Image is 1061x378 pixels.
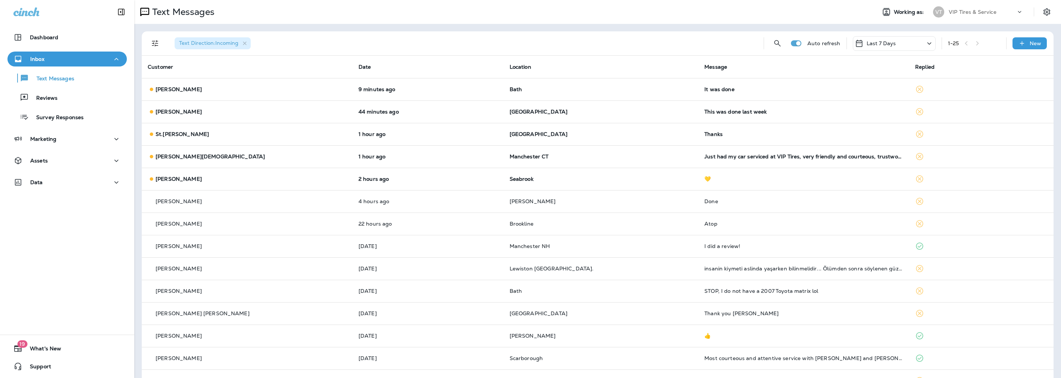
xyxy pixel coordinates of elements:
span: [GEOGRAPHIC_DATA] [510,108,567,115]
p: Oct 6, 2025 12:57 PM [359,176,498,182]
button: Settings [1040,5,1054,19]
p: [PERSON_NAME] [156,355,202,361]
p: VIP Tires & Service [949,9,996,15]
div: Thank you matt [704,310,903,316]
button: Inbox [7,52,127,66]
span: Bath [510,86,522,93]
span: Support [22,363,51,372]
div: insanin kiymeti aslinda yaşarken bilinmelidir... Ölümden sonra söylenen güzel sozler,dökülen gözy... [704,266,903,272]
button: Assets [7,153,127,168]
p: Dashboard [30,34,58,40]
span: [PERSON_NAME] [510,198,556,205]
button: Survey Responses [7,109,127,125]
span: Seabrook [510,176,533,182]
span: Scarborough [510,355,543,362]
p: [PERSON_NAME] [156,221,202,227]
div: Done [704,198,903,204]
span: Working as: [894,9,926,15]
p: Oct 3, 2025 11:22 AM [359,355,498,361]
span: Manchester NH [510,243,550,250]
p: Oct 6, 2025 10:21 AM [359,198,498,204]
div: 💛 [704,176,903,182]
span: Location [510,63,531,70]
p: Survey Responses [29,114,84,121]
p: St.[PERSON_NAME] [156,131,209,137]
button: Filters [148,36,163,51]
p: [PERSON_NAME] [156,176,202,182]
button: Collapse Sidebar [111,4,132,19]
div: This was done last week [704,109,903,115]
p: Oct 4, 2025 10:13 AM [359,288,498,294]
span: Lewiston [GEOGRAPHIC_DATA]. [510,265,594,272]
button: Text Messages [7,70,127,86]
span: What's New [22,346,61,354]
div: 1 - 25 [948,40,959,46]
span: Manchester CT [510,153,549,160]
span: Text Direction : Incoming [179,40,238,46]
p: Oct 5, 2025 04:05 PM [359,221,498,227]
div: It was done [704,86,903,92]
div: Most courteous and attentive service with April and Kyle many thanks to them for their consideration [704,355,903,361]
p: Oct 4, 2025 02:44 PM [359,266,498,272]
span: 19 [17,340,27,348]
p: Oct 6, 2025 02:18 PM [359,109,498,115]
p: Assets [30,158,48,164]
div: Atop [704,221,903,227]
p: Last 7 Days [867,40,896,46]
p: Text Messages [149,6,215,18]
div: Thanks [704,131,903,137]
p: Auto refresh [807,40,841,46]
span: Replied [915,63,935,70]
span: Brookline [510,220,533,227]
p: [PERSON_NAME] [156,243,202,249]
p: Marketing [30,136,56,142]
p: Reviews [29,95,57,102]
p: Oct 6, 2025 02:53 PM [359,86,498,92]
p: Inbox [30,56,44,62]
p: Oct 4, 2025 04:32 PM [359,243,498,249]
p: Oct 6, 2025 01:47 PM [359,154,498,159]
p: [PERSON_NAME] [156,288,202,294]
button: Dashboard [7,30,127,45]
p: [PERSON_NAME] [156,198,202,204]
p: Oct 3, 2025 12:48 PM [359,333,498,339]
p: Oct 3, 2025 04:57 PM [359,310,498,316]
p: [PERSON_NAME] [156,266,202,272]
p: [PERSON_NAME] [PERSON_NAME] [156,310,250,316]
p: [PERSON_NAME][DEMOGRAPHIC_DATA] [156,154,265,159]
div: 👍 [704,333,903,339]
p: Text Messages [29,75,74,83]
button: Reviews [7,90,127,105]
div: Text Direction:Incoming [175,37,251,49]
p: [PERSON_NAME] [156,109,202,115]
button: Marketing [7,131,127,146]
span: Bath [510,288,522,294]
span: Customer [148,63,173,70]
p: [PERSON_NAME] [156,86,202,92]
button: Data [7,175,127,190]
span: Date [359,63,371,70]
div: VT [933,6,944,18]
span: [GEOGRAPHIC_DATA] [510,310,567,317]
span: [GEOGRAPHIC_DATA] [510,131,567,137]
button: Search Messages [770,36,785,51]
span: Message [704,63,727,70]
p: Oct 6, 2025 01:50 PM [359,131,498,137]
p: New [1030,40,1041,46]
p: [PERSON_NAME] [156,333,202,339]
div: I did a review! [704,243,903,249]
div: STOP, I do not have a 2007 Toyota matrix lol [704,288,903,294]
div: Just had my car serviced at VIP Tires, very friendly and courteous, trustworthy. [704,154,903,159]
span: [PERSON_NAME] [510,332,556,339]
p: Data [30,179,43,185]
button: Support [7,359,127,374]
button: 19What's New [7,341,127,356]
